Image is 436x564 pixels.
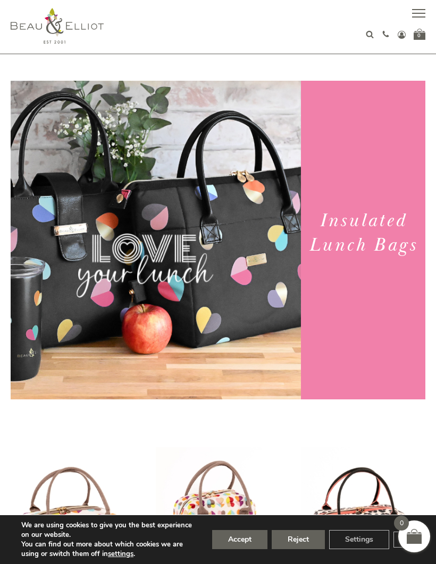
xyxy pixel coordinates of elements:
[21,540,197,559] p: You can find out more about which cookies we are using or switch them off in .
[11,81,301,399] img: Emily Heart Set
[11,8,104,44] img: logo
[212,530,267,549] button: Accept
[393,532,413,548] button: Close GDPR Cookie Banner
[108,549,133,559] button: settings
[307,209,420,258] h1: Insulated Lunch Bags
[329,530,389,549] button: Settings
[414,29,425,40] a: 0
[272,530,325,549] button: Reject
[21,520,197,540] p: We are using cookies to give you the best experience on our website.
[394,516,409,531] span: 0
